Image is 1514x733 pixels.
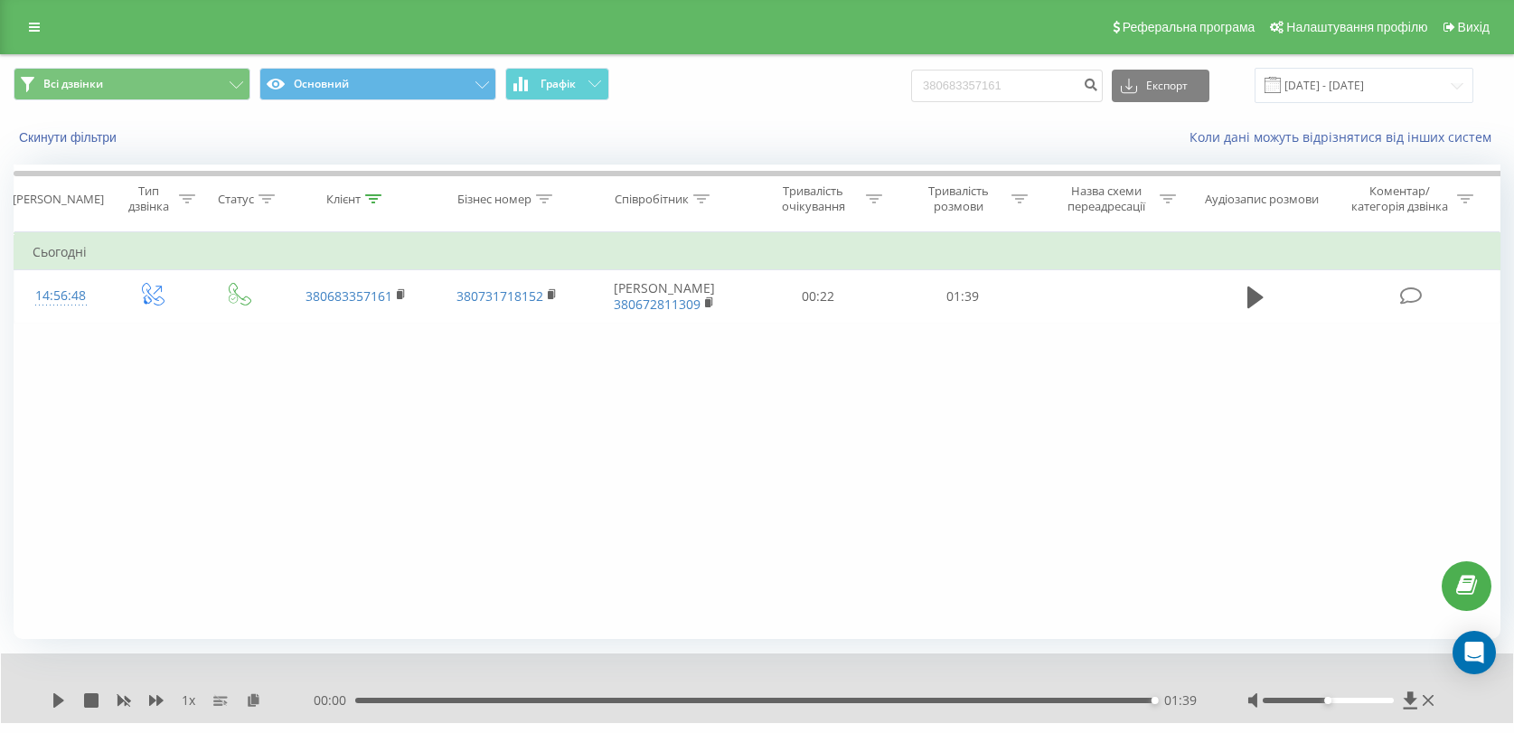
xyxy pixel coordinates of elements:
div: Accessibility label [1152,697,1159,704]
div: Назва схеми переадресації [1058,183,1155,214]
button: Всі дзвінки [14,68,250,100]
span: 1 x [182,691,195,710]
div: Співробітник [615,192,689,207]
a: 380731718152 [456,287,543,305]
a: 380672811309 [614,296,701,313]
input: Пошук за номером [911,70,1103,102]
span: Реферальна програма [1123,20,1255,34]
div: Тривалість очікування [765,183,861,214]
div: Тривалість розмови [910,183,1007,214]
div: Клієнт [326,192,361,207]
span: 01:39 [1164,691,1197,710]
button: Експорт [1112,70,1209,102]
a: 380683357161 [306,287,392,305]
td: [PERSON_NAME] [583,270,746,323]
button: Графік [505,68,609,100]
a: Коли дані можуть відрізнятися вiд інших систем [1190,128,1500,146]
div: Аудіозапис розмови [1205,192,1319,207]
div: Тип дзвінка [123,183,174,214]
button: Скинути фільтри [14,129,126,146]
div: [PERSON_NAME] [13,192,104,207]
span: Всі дзвінки [43,77,103,91]
div: Статус [218,192,254,207]
div: Бізнес номер [457,192,531,207]
td: 01:39 [890,270,1035,323]
div: Open Intercom Messenger [1453,631,1496,674]
span: Налаштування профілю [1286,20,1427,34]
button: Основний [259,68,496,100]
div: Коментар/категорія дзвінка [1347,183,1453,214]
td: 00:22 [745,270,889,323]
div: Accessibility label [1325,697,1332,704]
span: Графік [541,78,576,90]
div: 14:56:48 [33,278,89,314]
td: Сьогодні [14,234,1500,270]
span: 00:00 [314,691,355,710]
span: Вихід [1458,20,1490,34]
